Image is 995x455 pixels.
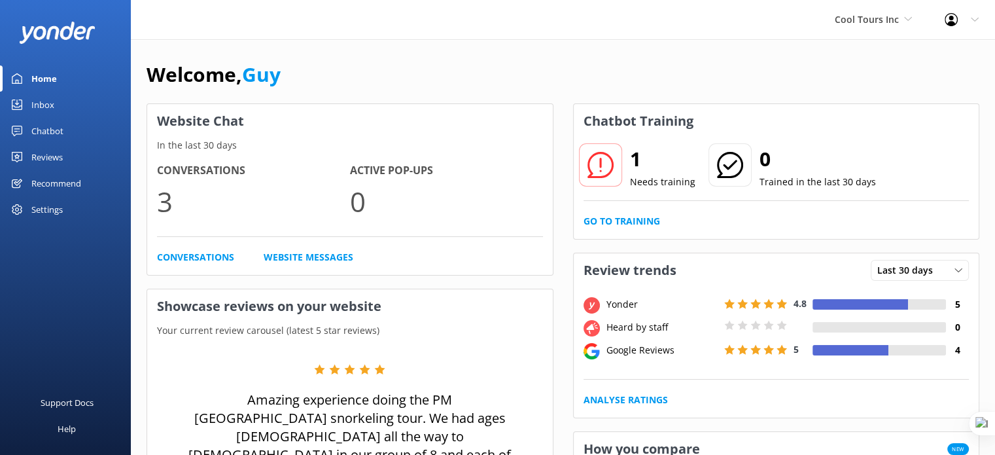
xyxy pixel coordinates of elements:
h3: Website Chat [147,104,553,138]
h1: Welcome, [147,59,281,90]
div: Reviews [31,144,63,170]
a: Analyse Ratings [584,393,668,407]
h4: 4 [946,343,969,357]
h4: Active Pop-ups [350,162,543,179]
p: 3 [157,179,350,223]
span: Last 30 days [877,263,941,278]
span: 4.8 [794,297,807,310]
div: Home [31,65,57,92]
span: 5 [794,343,799,355]
h2: 1 [630,143,695,175]
div: Settings [31,196,63,223]
h4: 5 [946,297,969,312]
a: Go to Training [584,214,660,228]
p: In the last 30 days [147,138,553,153]
div: Yonder [603,297,721,312]
h4: Conversations [157,162,350,179]
div: Support Docs [41,390,94,416]
p: 0 [350,179,543,223]
h2: 0 [759,143,876,175]
p: Your current review carousel (latest 5 star reviews) [147,323,553,338]
a: Guy [242,61,281,88]
h3: Review trends [574,253,686,287]
img: yonder-white-logo.png [20,22,95,43]
div: Help [58,416,76,442]
div: Google Reviews [603,343,721,357]
h3: Chatbot Training [574,104,703,138]
div: Heard by staff [603,320,721,335]
a: Conversations [157,250,234,264]
div: Chatbot [31,118,63,144]
p: Trained in the last 30 days [759,175,876,189]
h3: Showcase reviews on your website [147,289,553,323]
span: Cool Tours Inc [835,13,899,26]
span: New [947,443,969,455]
a: Website Messages [264,250,353,264]
p: Needs training [630,175,695,189]
div: Recommend [31,170,81,196]
h4: 0 [946,320,969,335]
div: Inbox [31,92,54,118]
